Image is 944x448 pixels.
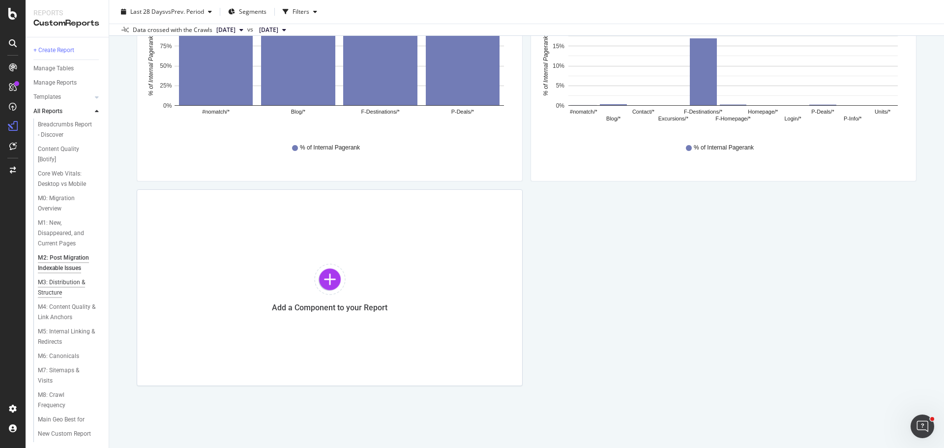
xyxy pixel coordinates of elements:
text: Excursions/* [658,116,689,121]
div: Templates [33,92,61,102]
text: #nomatch/* [202,109,230,115]
span: % of Internal Pagerank [300,144,360,152]
div: Manage Reports [33,78,77,88]
text: F-Homepage/* [715,116,751,121]
text: Units/* [875,109,891,115]
div: M3: Distribution & Structure [38,277,94,298]
a: M3: Distribution & Structure [38,277,102,298]
button: [DATE] [255,24,290,36]
text: Blog/* [291,109,306,115]
div: Core Web Vitals: Desktop vs Mobile [38,169,96,189]
text: Homepage/* [748,109,778,115]
a: Manage Tables [33,63,102,74]
text: 15% [553,43,564,50]
div: M1: New, Disappeared, and Current Pages [38,218,96,249]
text: P-Deals/* [811,109,834,115]
a: Main Geo Best for [38,415,102,425]
div: CustomReports [33,18,101,29]
a: Core Web Vitals: Desktop vs Mobile [38,169,102,189]
a: M8: Crawl Frequency [38,390,102,411]
div: Data crossed with the Crawls [133,26,212,34]
svg: A chart. [539,20,905,134]
div: Add a Component to your Report [272,303,387,312]
a: Content Quality [Botify] [38,144,102,165]
button: Segments [224,4,270,20]
text: % of Internal Pagerank [542,35,549,96]
div: Content Quality [Botify] [38,144,93,165]
a: Manage Reports [33,78,102,88]
text: 10% [553,62,564,69]
text: 25% [160,83,172,90]
div: New Custom Report [38,429,91,439]
text: 0% [556,102,565,109]
a: M7: Sitemaps & Visits [38,365,102,386]
a: M5: Internal Linking & Redirects [38,327,102,347]
a: M0: Migration Overview [38,193,102,214]
text: Contact/* [632,109,655,115]
text: F-Destinations/* [361,109,400,115]
a: + Create Report [33,45,102,56]
span: Last 28 Days [130,7,165,16]
text: Blog/* [606,116,621,121]
span: Segments [239,7,266,16]
text: 50% [160,62,172,69]
button: Filters [279,4,321,20]
a: M4: Content Quality & Link Anchors [38,302,102,323]
button: [DATE] [212,24,247,36]
div: M4: Content Quality & Link Anchors [38,302,96,323]
text: Login/* [785,116,802,121]
span: 2025 Aug. 27th [216,26,236,34]
div: M2: Post Migration Indexable Issues [38,253,96,273]
div: M0: Migration Overview [38,193,93,214]
iframe: Intercom live chat [911,415,934,438]
span: vs [247,25,255,34]
text: P-Info/* [844,116,862,121]
text: 0% [163,102,172,109]
span: % of Internal Pagerank [694,144,754,152]
text: F-Destinations/* [684,109,723,115]
text: 75% [160,43,172,50]
div: All Reports [33,106,62,117]
div: M5: Internal Linking & Redirects [38,327,95,347]
a: M1: New, Disappeared, and Current Pages [38,218,102,249]
span: 2025 Jul. 6th [259,26,278,34]
a: Breadcrumbs Report - Discover [38,119,102,140]
div: Breadcrumbs Report - Discover [38,119,95,140]
div: Manage Tables [33,63,74,74]
div: M6: Canonicals [38,351,79,361]
text: P-Deals/* [451,109,474,115]
div: Main Geo Best for [38,415,85,425]
div: + Create Report [33,45,74,56]
div: M8: Crawl Frequency [38,390,92,411]
text: 5% [556,83,565,90]
a: M6: Canonicals [38,351,102,361]
a: M2: Post Migration Indexable Issues [38,253,102,273]
div: Filters [293,7,309,16]
div: M7: Sitemaps & Visits [38,365,92,386]
a: Templates [33,92,92,102]
a: All Reports [33,106,92,117]
svg: A chart. [145,20,511,134]
a: New Custom Report [38,429,102,439]
text: #nomatch/* [570,109,597,115]
button: Last 28 DaysvsPrev. Period [117,4,216,20]
span: vs Prev. Period [165,7,204,16]
div: Reports [33,8,101,18]
text: % of Internal Pagerank [147,35,154,96]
